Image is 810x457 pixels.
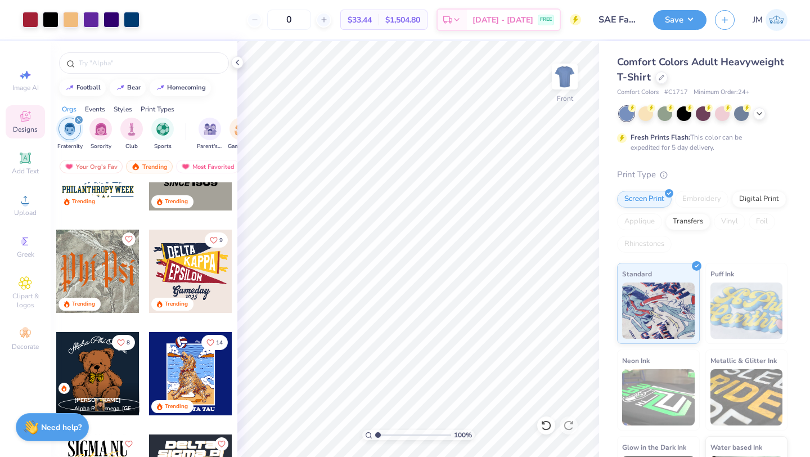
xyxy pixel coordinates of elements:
span: Sports [154,142,172,151]
div: Embroidery [675,191,728,208]
div: Trending [126,160,173,173]
img: most_fav.gif [181,163,190,171]
span: Clipart & logos [6,292,45,310]
span: Comfort Colors [617,88,659,97]
div: filter for Sports [151,118,174,151]
div: Trending [72,300,95,308]
span: Add Text [12,167,39,176]
span: Comfort Colors Adult Heavyweight T-Shirt [617,55,784,84]
img: Front [553,65,576,88]
span: Sorority [91,142,111,151]
span: Alpha Phi Omega, [GEOGRAPHIC_DATA][US_STATE] [74,405,135,413]
div: Rhinestones [617,236,672,253]
input: – – [267,10,311,30]
span: [DATE] - [DATE] [472,14,533,26]
div: Front [557,93,573,104]
img: Sorority Image [94,123,107,136]
div: bear [127,84,141,91]
div: Screen Print [617,191,672,208]
img: trend_line.gif [116,84,125,91]
input: Untitled Design [589,8,645,31]
div: filter for Sorority [89,118,112,151]
span: Neon Ink [622,355,650,366]
button: Like [205,232,228,248]
span: Metallic & Glitter Ink [710,355,777,366]
button: filter button [197,118,223,151]
div: filter for Fraternity [57,118,83,151]
img: Standard [622,283,695,339]
span: Greek [17,250,34,259]
span: Game Day [228,142,254,151]
button: Like [122,437,136,451]
button: filter button [120,118,143,151]
span: Standard [622,268,652,280]
span: Upload [14,208,37,217]
button: filter button [151,118,174,151]
div: Vinyl [714,213,745,230]
img: trend_line.gif [65,84,74,91]
span: JM [753,14,763,26]
a: JM [753,9,787,31]
span: Decorate [12,342,39,351]
div: Trending [165,198,188,206]
span: $33.44 [348,14,372,26]
span: Designs [13,125,38,134]
span: FREE [540,16,552,24]
strong: Need help? [41,422,82,433]
img: Metallic & Glitter Ink [710,369,783,425]
div: filter for Club [120,118,143,151]
div: Trending [72,198,95,206]
img: Game Day Image [235,123,247,136]
div: Your Org's Fav [60,160,123,173]
img: most_fav.gif [65,163,74,171]
span: 14 [216,340,223,346]
img: Jackson Moore [766,9,787,31]
button: Like [112,335,135,350]
div: filter for Game Day [228,118,254,151]
span: 100 % [454,430,472,440]
button: bear [110,79,146,96]
input: Try "Alpha" [78,57,222,69]
div: Digital Print [732,191,786,208]
span: Puff Ink [710,268,734,280]
div: Transfers [665,213,710,230]
span: [PERSON_NAME] [74,396,121,404]
span: Glow in the Dark Ink [622,441,686,453]
span: 8 [127,340,130,346]
div: Most Favorited [176,160,240,173]
button: filter button [228,118,254,151]
div: Print Type [617,168,787,181]
span: Image AI [12,83,39,92]
div: filter for Parent's Weekend [197,118,223,151]
span: Club [125,142,138,151]
div: This color can be expedited for 5 day delivery. [631,132,769,153]
button: Like [215,437,228,451]
img: Sports Image [156,123,169,136]
span: Parent's Weekend [197,142,223,151]
img: trend_line.gif [156,84,165,91]
div: homecoming [167,84,206,91]
div: Styles [114,104,132,114]
button: homecoming [150,79,211,96]
img: Parent's Weekend Image [204,123,217,136]
button: football [59,79,106,96]
img: Puff Ink [710,283,783,339]
strong: Fresh Prints Flash: [631,133,690,142]
span: $1,504.80 [385,14,420,26]
span: # C1717 [664,88,688,97]
button: Like [201,335,228,350]
div: Orgs [62,104,76,114]
div: Trending [165,402,188,411]
span: Minimum Order: 24 + [694,88,750,97]
div: football [76,84,101,91]
img: Neon Ink [622,369,695,425]
img: trending.gif [131,163,140,171]
div: Trending [165,300,188,308]
img: Club Image [125,123,138,136]
button: filter button [89,118,112,151]
div: Foil [749,213,775,230]
span: 9 [219,238,223,243]
button: filter button [57,118,83,151]
button: Like [122,232,136,246]
div: Applique [617,213,662,230]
